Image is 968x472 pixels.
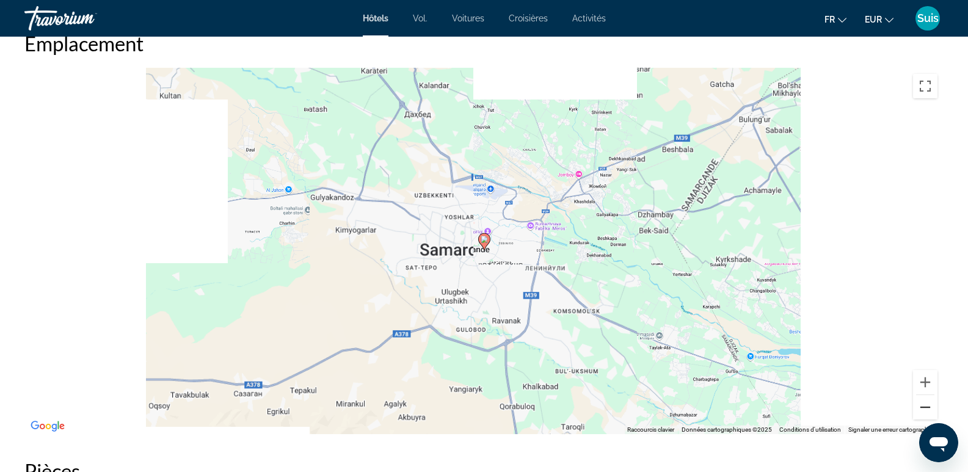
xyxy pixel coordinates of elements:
font: Suis [917,12,939,24]
a: Ouvrir cette zone dans Google Maps (dans une nouvelle fenêtre) [27,418,68,434]
button: Menu utilisateur [912,5,944,31]
a: Hôtels [363,13,388,23]
a: Signaler une erreur cartographique [848,426,940,433]
a: Activités [572,13,606,23]
a: Voitures [452,13,484,23]
button: Raccourcis clavier [627,426,674,434]
font: EUR [865,15,882,24]
font: fr [824,15,835,24]
a: Vol. [413,13,428,23]
img: Google [27,418,68,434]
button: Changer de langue [824,10,846,28]
a: Travorium [24,2,147,34]
a: Croisières [509,13,548,23]
button: Zoom arrière [913,395,937,419]
button: Passer en plein écran [913,74,937,98]
button: Zoom avant [913,370,937,394]
iframe: Bouton de lancement de la fenêtre de messagerie [919,423,958,462]
button: Changer de devise [865,10,893,28]
h2: Emplacement [24,31,944,56]
a: Conditions d'utilisation (s'ouvre dans un nouvel onglet) [779,426,841,433]
span: Données cartographiques ©2025 [682,426,772,433]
